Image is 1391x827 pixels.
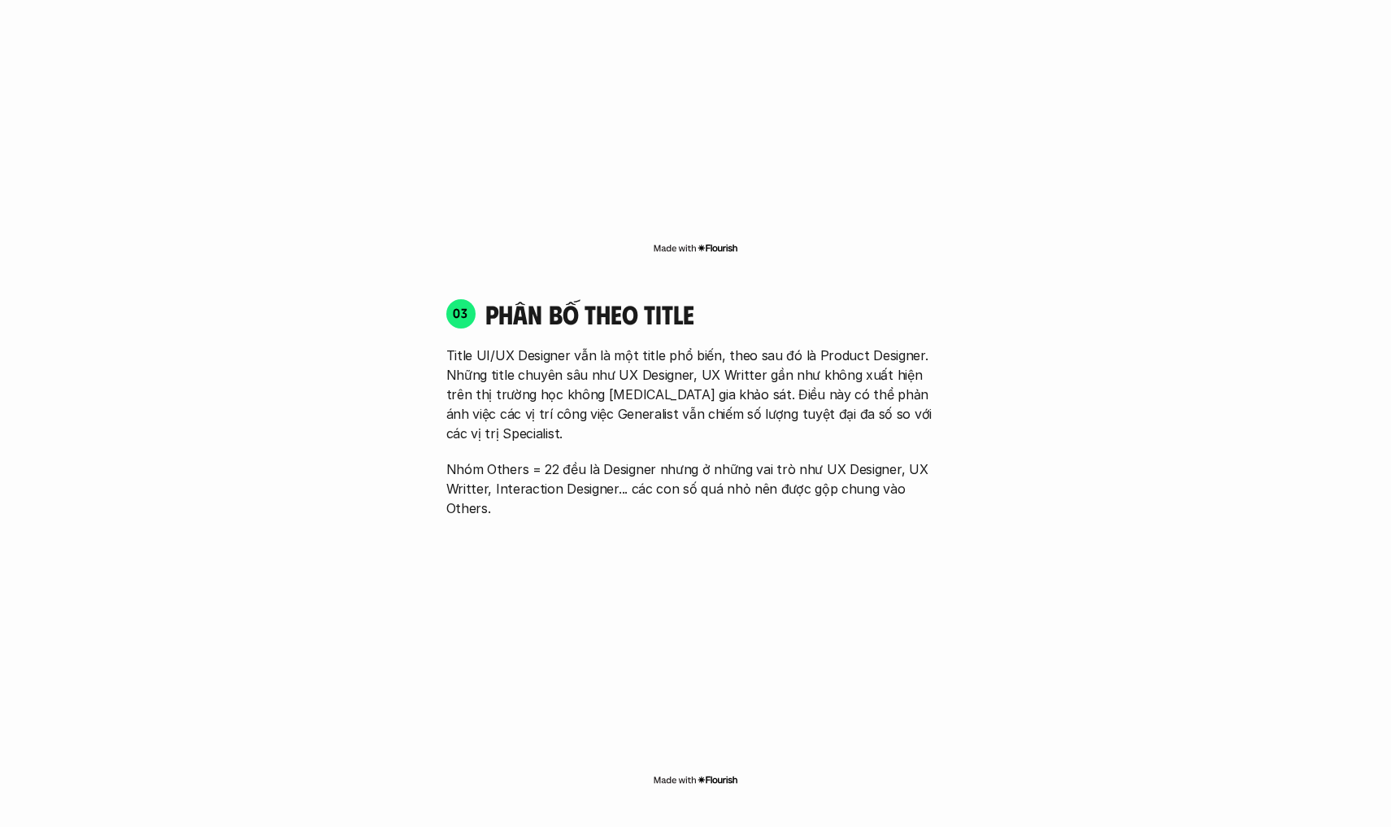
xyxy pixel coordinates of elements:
p: Nhóm Others = 22 đều là Designer nhưng ở những vai trò như UX Designer, UX Writter, Interaction D... [446,459,945,518]
p: 03 [453,307,468,320]
img: Made with Flourish [653,773,738,786]
p: Title UI/UX Designer vẫn là một title phổ biến, theo sau đó là Product Designer. Những title chuy... [446,346,945,443]
h4: phân bố theo title [485,298,945,329]
iframe: Interactive or visual content [432,526,960,770]
img: Made with Flourish [653,242,738,255]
